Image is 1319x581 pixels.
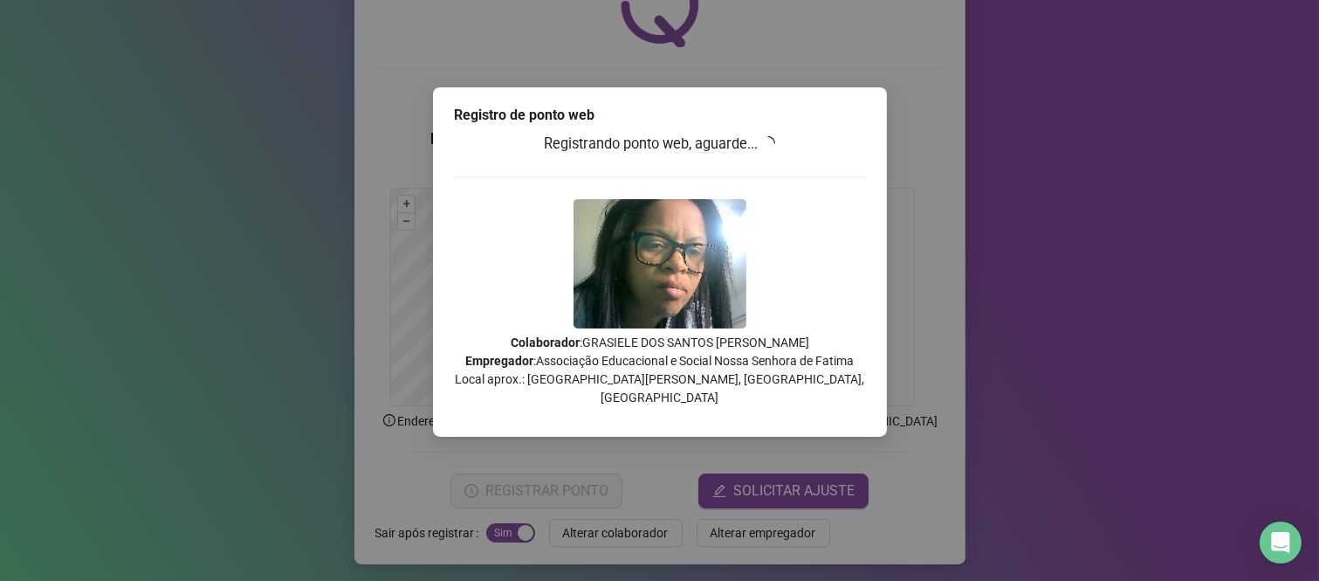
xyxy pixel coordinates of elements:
span: loading [758,133,778,153]
div: Registro de ponto web [454,105,866,126]
strong: Empregador [465,354,533,368]
div: Open Intercom Messenger [1260,522,1302,564]
strong: Colaborador [511,335,580,349]
img: 9k= [574,199,746,329]
p: : GRASIELE DOS SANTOS [PERSON_NAME] : Associação Educacional e Social Nossa Senhora de Fatima Loc... [454,334,866,407]
h3: Registrando ponto web, aguarde... [454,133,866,156]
